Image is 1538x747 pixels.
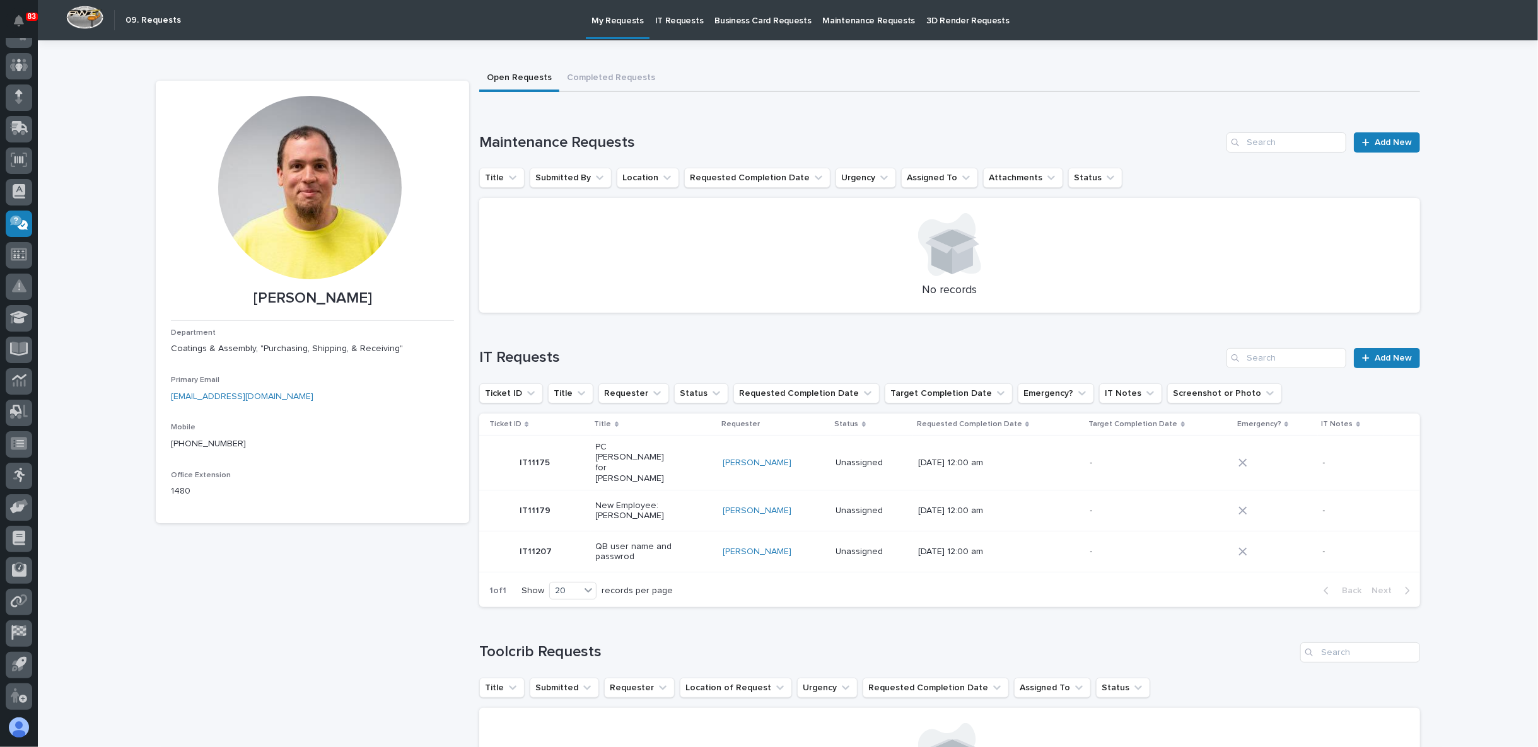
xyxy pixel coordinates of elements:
[479,168,525,188] button: Title
[479,531,1420,572] tr: IT11207IT11207 QB user name and passwrod[PERSON_NAME] Unassigned[DATE] 12:00 am--
[28,12,36,21] p: 83
[723,547,792,557] a: [PERSON_NAME]
[598,383,669,403] button: Requester
[674,383,728,403] button: Status
[479,66,559,92] button: Open Requests
[1068,168,1122,188] button: Status
[723,506,792,516] a: [PERSON_NAME]
[1096,678,1150,698] button: Status
[918,547,997,557] p: [DATE] 12:00 am
[1018,383,1094,403] button: Emergency?
[479,490,1420,531] tr: IT11179IT11179 New Employee: [PERSON_NAME][PERSON_NAME] Unassigned[DATE] 12:00 am--
[901,168,978,188] button: Assigned To
[723,458,792,468] a: [PERSON_NAME]
[684,168,830,188] button: Requested Completion Date
[836,168,896,188] button: Urgency
[479,349,1221,367] h1: IT Requests
[1366,585,1420,596] button: Next
[1323,506,1379,516] p: -
[1300,642,1420,663] input: Search
[1089,417,1178,431] p: Target Completion Date
[596,501,675,522] p: New Employee: [PERSON_NAME]
[479,643,1295,661] h1: Toolcrib Requests
[918,458,997,468] p: [DATE] 12:00 am
[520,503,553,516] p: IT11179
[836,506,908,516] p: Unassigned
[479,435,1420,490] tr: IT11175IT11175 PC [PERSON_NAME] for [PERSON_NAME][PERSON_NAME] Unassigned[DATE] 12:00 am--
[171,289,454,308] p: [PERSON_NAME]
[171,439,246,448] a: [PHONE_NUMBER]
[1314,585,1366,596] button: Back
[596,541,675,563] p: QB user name and passwrod
[520,455,552,468] p: IT11175
[171,485,454,498] p: 1480
[604,678,675,698] button: Requester
[6,8,32,34] button: Notifications
[917,417,1022,431] p: Requested Completion Date
[494,284,1405,298] p: No records
[1099,383,1162,403] button: IT Notes
[1322,417,1353,431] p: IT Notes
[171,329,216,337] span: Department
[617,168,679,188] button: Location
[125,15,181,26] h2: 09. Requests
[918,506,997,516] p: [DATE] 12:00 am
[983,168,1063,188] button: Attachments
[836,547,908,557] p: Unassigned
[797,678,858,698] button: Urgency
[548,383,593,403] button: Title
[1237,417,1281,431] p: Emergency?
[550,584,580,598] div: 20
[1090,547,1169,557] p: -
[835,417,859,431] p: Status
[1014,678,1091,698] button: Assigned To
[6,714,32,741] button: users-avatar
[680,678,792,698] button: Location of Request
[530,678,599,698] button: Submitted
[1354,132,1420,153] a: Add New
[595,417,612,431] p: Title
[596,442,675,484] p: PC [PERSON_NAME] for [PERSON_NAME]
[1090,458,1169,468] p: -
[520,544,554,557] p: IT11207
[1354,348,1420,368] a: Add New
[171,392,313,401] a: [EMAIL_ADDRESS][DOMAIN_NAME]
[1226,132,1346,153] input: Search
[1375,138,1412,147] span: Add New
[171,342,454,356] p: Coatings & Assembly, "Purchasing, Shipping, & Receiving"
[1375,354,1412,362] span: Add New
[1334,585,1361,596] span: Back
[1090,506,1169,516] p: -
[1323,547,1379,557] p: -
[66,6,103,29] img: Workspace Logo
[1323,458,1379,468] p: -
[171,424,195,431] span: Mobile
[489,417,521,431] p: Ticket ID
[863,678,1009,698] button: Requested Completion Date
[530,168,612,188] button: Submitted By
[479,383,543,403] button: Ticket ID
[171,472,231,479] span: Office Extension
[521,586,544,596] p: Show
[722,417,760,431] p: Requester
[602,586,673,596] p: records per page
[479,134,1221,152] h1: Maintenance Requests
[1372,585,1399,596] span: Next
[885,383,1013,403] button: Target Completion Date
[733,383,880,403] button: Requested Completion Date
[16,15,32,35] div: Notifications83
[1167,383,1282,403] button: Screenshot or Photo
[171,376,219,384] span: Primary Email
[836,458,908,468] p: Unassigned
[1226,348,1346,368] input: Search
[559,66,663,92] button: Completed Requests
[479,576,516,606] p: 1 of 1
[479,678,525,698] button: Title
